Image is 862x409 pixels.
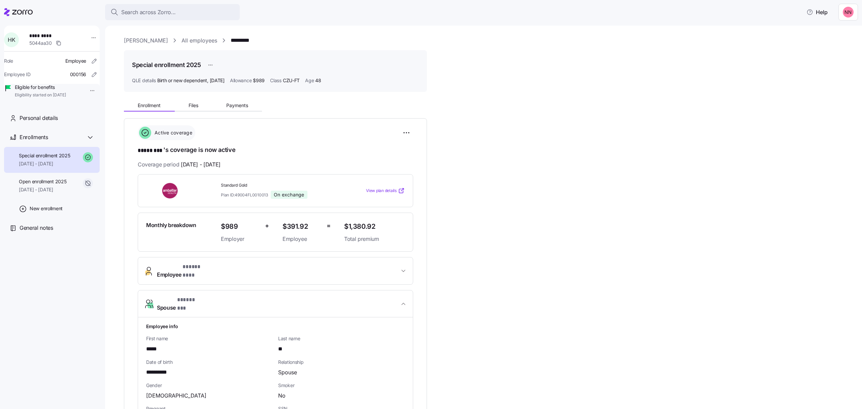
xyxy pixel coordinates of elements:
[157,77,225,84] span: Birth or new dependent ,
[221,192,268,198] span: Plan ID: 49004FL0010013
[221,221,260,232] span: $989
[221,183,339,188] span: Standard Gold
[181,160,221,169] span: [DATE] - [DATE]
[181,36,217,45] a: All employees
[274,192,304,198] span: On exchange
[146,391,206,400] span: [DEMOGRAPHIC_DATA]
[253,77,265,84] span: $989
[121,8,176,17] span: Search across Zorro...
[146,323,405,330] h1: Employee info
[4,58,13,64] span: Role
[278,391,286,400] span: No
[65,58,86,64] span: Employee
[146,183,195,198] img: Ambetter
[278,335,405,342] span: Last name
[29,40,52,46] span: 5044aa30
[806,8,828,16] span: Help
[132,77,156,84] span: QLE details
[138,146,413,155] h1: 's coverage is now active
[132,61,201,69] h1: Special enrollment 2025
[146,359,273,366] span: Date of birth
[226,103,248,108] span: Payments
[19,186,66,193] span: [DATE] - [DATE]
[19,160,70,167] span: [DATE] - [DATE]
[19,152,70,159] span: Special enrollment 2025
[270,77,281,84] span: Class
[146,335,273,342] span: First name
[366,187,405,194] a: View plan details
[327,221,331,231] span: =
[801,5,833,19] button: Help
[20,114,58,122] span: Personal details
[278,382,405,389] span: Smoker
[146,382,273,389] span: Gender
[4,71,31,78] span: Employee ID
[19,178,66,185] span: Open enrollment 2025
[124,36,168,45] a: [PERSON_NAME]
[157,296,203,312] span: Spouse
[315,77,321,84] span: 48
[283,221,321,232] span: $391.92
[843,7,854,18] img: 37cb906d10cb440dd1cb011682786431
[105,4,240,20] button: Search across Zorro...
[146,221,196,229] span: Monthly breakdown
[283,77,300,84] span: CZU-FT
[344,221,405,232] span: $1,380.92
[30,205,63,212] span: New enrollment
[138,103,161,108] span: Enrollment
[283,235,321,243] span: Employee
[189,103,198,108] span: Files
[344,235,405,243] span: Total premium
[221,235,260,243] span: Employer
[20,224,53,232] span: General notes
[70,71,86,78] span: 000156
[210,77,225,84] span: [DATE]
[305,77,314,84] span: Age
[265,221,269,231] span: +
[15,92,66,98] span: Eligibility started on [DATE]
[8,37,15,42] span: H K
[230,77,252,84] span: Allowance
[138,160,221,169] span: Coverage period
[15,84,66,91] span: Eligible for benefits
[366,188,397,194] span: View plan details
[153,129,192,136] span: Active coverage
[278,359,405,366] span: Relationship
[157,263,211,279] span: Employee
[278,368,297,377] span: Spouse
[20,133,48,141] span: Enrollments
